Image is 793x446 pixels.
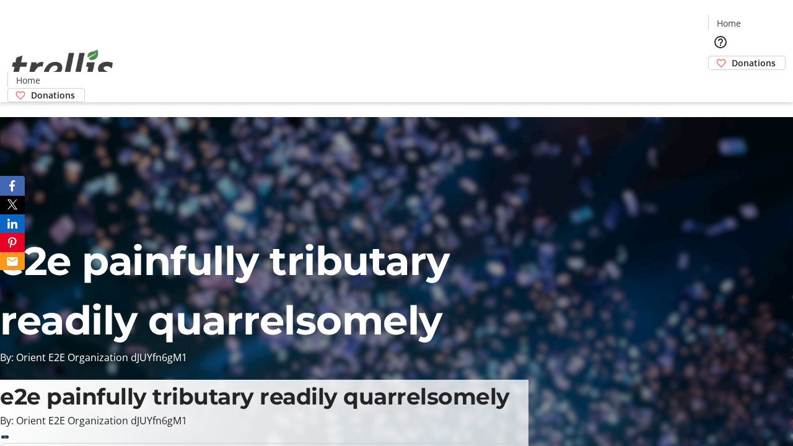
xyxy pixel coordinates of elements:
[7,36,118,98] img: Orient E2E Organization dJUYfn6gM1's Logo
[708,30,733,55] button: Help
[708,70,733,95] button: Cart
[31,89,75,102] span: Donations
[708,56,786,70] a: Donations
[717,17,741,30] span: Home
[709,17,748,30] a: Home
[7,88,85,102] a: Donations
[732,56,776,69] span: Donations
[8,74,48,87] a: Home
[16,74,40,87] span: Home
